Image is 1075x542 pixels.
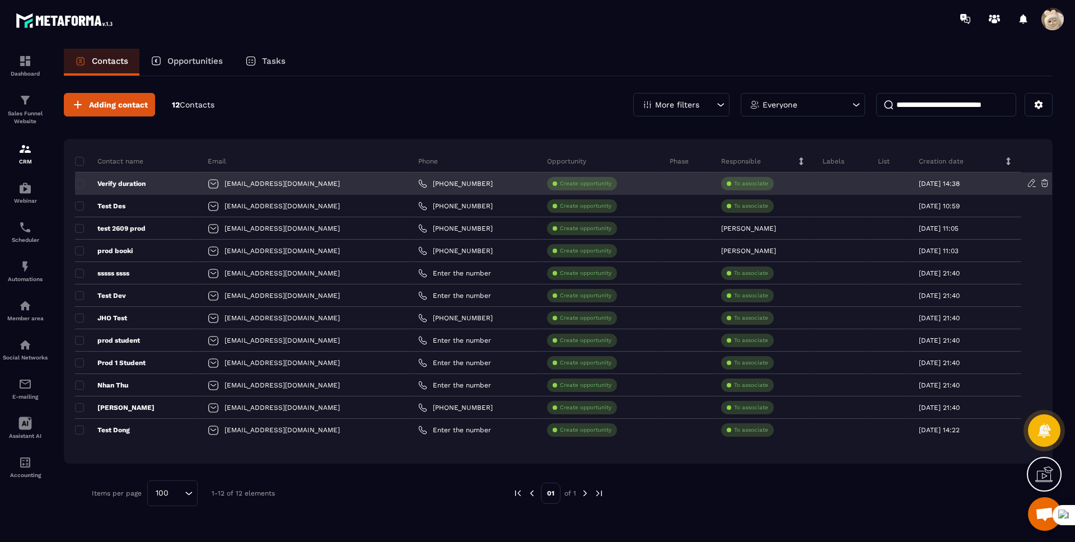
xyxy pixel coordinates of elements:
p: Social Networks [3,354,48,361]
img: formation [18,54,32,68]
img: automations [18,260,32,273]
p: 01 [541,483,560,504]
img: prev [513,488,523,498]
img: next [580,488,590,498]
span: 100 [152,487,172,499]
div: Mở cuộc trò chuyện [1028,497,1062,531]
p: Test Dong [75,426,130,434]
a: automationsautomationsWebinar [3,173,48,212]
p: Contact name [75,157,143,166]
p: Phase [670,157,689,166]
p: [DATE] 21:40 [919,404,960,412]
p: Create opportunity [560,292,611,300]
a: emailemailE-mailing [3,369,48,408]
p: CRM [3,158,48,165]
p: To associate [734,426,768,434]
p: sssss ssss [75,269,129,278]
p: Contacts [92,56,128,66]
p: Automations [3,276,48,282]
p: Create opportunity [560,381,611,389]
p: Everyone [763,101,797,109]
p: To associate [734,337,768,344]
p: Opportunity [547,157,586,166]
p: prod booki [75,246,133,255]
p: E-mailing [3,394,48,400]
p: Creation date [919,157,964,166]
img: automations [18,299,32,312]
p: Assistant AI [3,433,48,439]
p: To associate [734,292,768,300]
span: Adding contact [89,99,148,110]
img: logo [16,10,116,31]
p: Dashboard [3,71,48,77]
p: [DATE] 14:22 [919,426,960,434]
p: Phone [418,157,438,166]
p: [DATE] 21:40 [919,292,960,300]
p: Member area [3,315,48,321]
p: Tasks [262,56,286,66]
div: Search for option [147,480,198,506]
p: Create opportunity [560,225,611,232]
a: Assistant AI [3,408,48,447]
img: email [18,377,32,391]
input: Search for option [172,487,182,499]
p: Create opportunity [560,359,611,367]
img: next [594,488,604,498]
p: Create opportunity [560,269,611,277]
img: automations [18,181,32,195]
p: Create opportunity [560,337,611,344]
p: List [878,157,890,166]
p: [DATE] 21:40 [919,269,960,277]
img: formation [18,94,32,107]
p: [DATE] 21:40 [919,314,960,322]
p: [PERSON_NAME] [75,403,155,412]
p: test 2609 prod [75,224,146,233]
p: Opportunities [167,56,223,66]
a: [PHONE_NUMBER] [418,224,493,233]
img: prev [527,488,537,498]
a: [PHONE_NUMBER] [418,314,493,323]
p: Email [208,157,226,166]
p: To associate [734,180,768,188]
p: Test Des [75,202,125,211]
p: [DATE] 21:40 [919,337,960,344]
a: formationformationCRM [3,134,48,173]
p: To associate [734,359,768,367]
a: accountantaccountantAccounting [3,447,48,487]
p: Prod 1 Student [75,358,146,367]
p: To associate [734,404,768,412]
p: Labels [822,157,844,166]
p: JHO Test [75,314,127,323]
p: More filters [655,101,699,109]
p: [DATE] 10:59 [919,202,960,210]
p: Scheduler [3,237,48,243]
p: To associate [734,269,768,277]
p: Create opportunity [560,202,611,210]
a: [PHONE_NUMBER] [418,403,493,412]
a: formationformationDashboard [3,46,48,85]
p: Nhan Thu [75,381,128,390]
a: Opportunities [139,49,234,76]
p: [DATE] 21:40 [919,381,960,389]
p: Accounting [3,472,48,478]
p: [DATE] 11:03 [919,247,959,255]
p: To associate [734,202,768,210]
p: of 1 [564,489,576,498]
a: Contacts [64,49,139,76]
a: formationformationSales Funnel Website [3,85,48,134]
p: Responsible [721,157,761,166]
img: social-network [18,338,32,352]
a: automationsautomationsAutomations [3,251,48,291]
p: [DATE] 11:05 [919,225,959,232]
p: Webinar [3,198,48,204]
a: [PHONE_NUMBER] [418,246,493,255]
p: [DATE] 14:38 [919,180,960,188]
p: 1-12 of 12 elements [212,489,275,497]
img: scheduler [18,221,32,234]
p: Items per page [92,489,142,497]
img: formation [18,142,32,156]
p: 12 [172,100,214,110]
a: social-networksocial-networkSocial Networks [3,330,48,369]
p: Create opportunity [560,314,611,322]
p: To associate [734,314,768,322]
